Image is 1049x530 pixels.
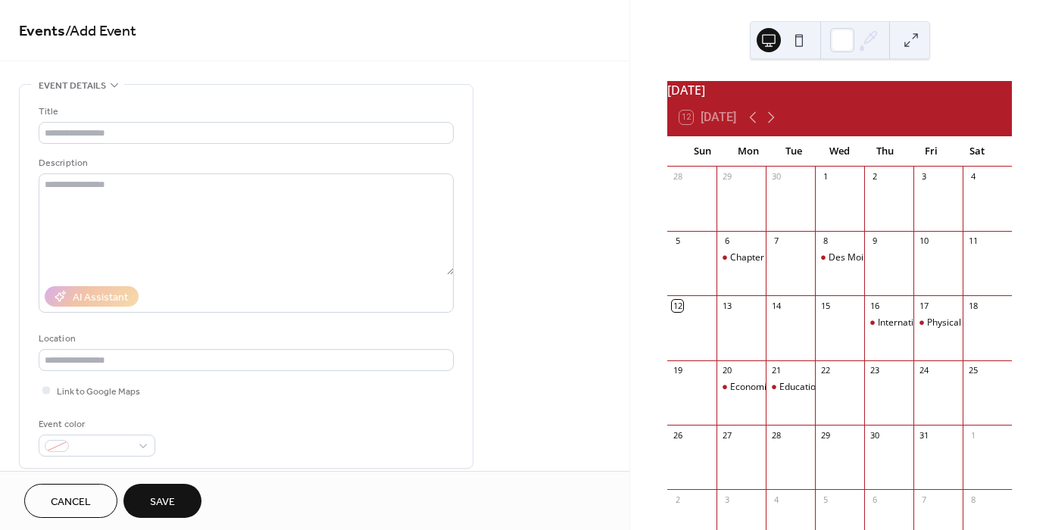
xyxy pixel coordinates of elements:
div: 29 [721,171,732,182]
div: 20 [721,365,732,376]
div: 21 [770,365,782,376]
div: 12 [672,300,683,311]
div: Physical and Mental Health Committee Meeting [913,316,963,329]
div: 22 [820,365,831,376]
div: 5 [820,494,831,505]
div: [DATE] [667,81,1012,99]
div: Des Moines Alumnae Chapter - Fall 2025 - Applicant Interviews [815,251,864,264]
div: Sat [954,136,1000,167]
div: 28 [770,429,782,441]
div: 10 [918,235,929,247]
div: 1 [967,429,979,441]
div: Chapter Exec Board Meeting [730,251,851,264]
div: 9 [869,235,880,247]
div: 16 [869,300,880,311]
div: 3 [721,494,732,505]
div: 4 [770,494,782,505]
div: 23 [869,365,880,376]
div: 7 [918,494,929,505]
button: Save [123,484,201,518]
div: Mon [725,136,770,167]
div: Description [39,155,451,171]
div: 17 [918,300,929,311]
div: Educational Development Committee Meeting [779,381,974,394]
div: 6 [721,235,732,247]
div: 30 [869,429,880,441]
div: Wed [816,136,862,167]
div: International Awareness and Involvement Committee Meeting [864,316,913,329]
div: 8 [820,235,831,247]
div: Thu [863,136,908,167]
span: / Add Event [65,17,136,46]
a: Events [19,17,65,46]
div: Title [39,104,451,120]
div: 24 [918,365,929,376]
div: Chapter Exec Board Meeting [717,251,766,264]
div: 27 [721,429,732,441]
div: 1 [820,171,831,182]
div: 11 [967,235,979,247]
div: 3 [918,171,929,182]
div: 2 [869,171,880,182]
button: Cancel [24,484,117,518]
div: Fri [908,136,954,167]
div: Tue [771,136,816,167]
div: Event color [39,416,152,432]
div: 25 [967,365,979,376]
div: 6 [869,494,880,505]
div: 31 [918,429,929,441]
div: 8 [967,494,979,505]
span: Event details [39,78,106,94]
div: 14 [770,300,782,311]
div: 28 [672,171,683,182]
div: 18 [967,300,979,311]
div: 7 [770,235,782,247]
div: 13 [721,300,732,311]
div: 15 [820,300,831,311]
div: 2 [672,494,683,505]
div: 30 [770,171,782,182]
div: Sun [679,136,725,167]
div: Economic Development Committee Meeting [730,381,916,394]
span: Cancel [51,494,91,510]
div: Economic Development Committee Meeting [717,381,766,394]
span: Save [150,494,175,510]
span: Link to Google Maps [57,384,140,400]
div: Educational Development Committee Meeting [766,381,815,394]
div: 19 [672,365,683,376]
div: 5 [672,235,683,247]
div: 29 [820,429,831,441]
div: Location [39,331,451,347]
div: 4 [967,171,979,182]
div: 26 [672,429,683,441]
